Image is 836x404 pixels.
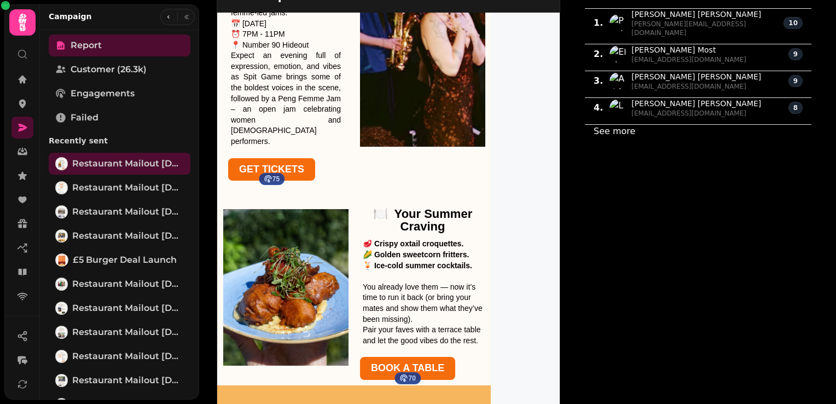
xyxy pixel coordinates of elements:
[788,102,803,114] div: 8
[631,20,777,37] span: [PERSON_NAME][EMAIL_ADDRESS][DOMAIN_NAME]
[231,50,341,147] p: Expect an evening full of expression, emotion, and vibes as Spit Game brings some of the boldest ...
[363,325,483,346] p: Pair your faves with a terrace table and let the good vibes do the rest.
[360,357,455,380] a: BOOK A TABLE
[56,255,67,266] img: £5 Burger Deal Launch
[631,109,761,118] span: [EMAIL_ADDRESS][DOMAIN_NAME]
[72,374,184,387] span: Restaurant Mailout [DATE]
[56,375,67,386] img: Restaurant Mailout June 5th
[72,229,184,243] span: Restaurant Mailout [DATE]
[272,175,280,183] span: 75
[239,164,304,175] span: GET TICKETS
[71,111,98,124] span: Failed
[363,261,472,270] strong: 🍹 Ice-cold summer cocktails.
[49,34,190,56] a: Report
[371,362,444,373] span: BOOK A TABLE
[72,326,184,339] span: Restaurant Mailout [DATE]
[72,157,184,170] span: Restaurant Mailout [DATE]
[56,158,67,169] img: Restaurant Mailout Aug 7th
[72,350,184,363] span: Restaurant Mailout [DATE]
[56,182,67,193] img: Restaurant Mailout July 31st
[49,177,190,199] a: Restaurant Mailout July 31stRestaurant Mailout [DATE]
[631,55,746,64] span: [EMAIL_ADDRESS][DOMAIN_NAME]
[49,11,92,22] h2: Campaign
[363,271,483,325] p: You already love them — now it’s time to run it back (or bring your mates and show them what they...
[631,71,761,82] span: [PERSON_NAME] [PERSON_NAME]
[71,63,147,76] span: Customer (26.3k)
[609,45,627,63] img: Eloise Most
[408,374,415,383] span: 70
[228,158,315,181] a: GET TICKETS
[56,351,67,362] img: Restaurant Mailout June 11th
[72,205,184,218] span: Restaurant Mailout [DATE]
[631,44,746,55] span: [PERSON_NAME] Most
[56,230,67,241] img: Restaurant Mailout July 16th
[609,14,627,32] img: Paul Hunt
[49,201,190,223] a: Restaurant Mailout July 24thRestaurant Mailout [DATE]
[56,279,67,290] img: Restaurant Mailout July 3rd
[49,249,190,271] a: £5 Burger Deal Launch£5 Burger Deal Launch
[49,321,190,343] a: Restaurant Mailout June 19thRestaurant Mailout [DATE]
[631,98,761,109] span: [PERSON_NAME] [PERSON_NAME]
[49,153,190,175] a: Restaurant Mailout Aug 7thRestaurant Mailout [DATE]
[231,29,341,40] p: ⏰ 7PM - 11PM
[363,250,469,259] strong: 🌽 Golden sweetcorn fritters.
[72,278,184,291] span: Restaurant Mailout [DATE]
[373,207,472,233] strong: 🍽️ Your Summer Craving
[594,48,603,61] span: 2 .
[71,39,102,52] span: Report
[49,107,190,129] a: Failed
[49,297,190,319] a: Restaurant Mailout June 26thRestaurant Mailout [DATE]
[56,303,67,314] img: Restaurant Mailout June 26th
[73,253,177,267] span: £5 Burger Deal Launch
[56,327,67,338] img: Restaurant Mailout June 19th
[788,75,803,87] div: 9
[594,74,603,88] span: 3 .
[594,16,603,30] span: 1 .
[49,83,190,105] a: Engagements
[49,225,190,247] a: Restaurant Mailout July 16thRestaurant Mailout [DATE]
[788,48,803,60] div: 9
[49,345,190,367] a: Restaurant Mailout June 11thRestaurant Mailout [DATE]
[631,82,761,91] span: [EMAIL_ADDRESS][DOMAIN_NAME]
[631,9,777,20] span: [PERSON_NAME] [PERSON_NAME]
[71,87,135,100] span: Engagements
[231,40,341,51] p: 📍 Number 90 Hideout
[72,302,184,315] span: Restaurant Mailout [DATE]
[49,131,190,151] p: Recently sent
[783,17,803,29] div: 10
[609,72,627,90] img: Adriana Garcia
[49,59,190,80] a: Customer (26.3k)
[363,239,463,248] strong: 🥩 Crispy oxtail croquettes.
[223,209,349,366] img: Image
[72,181,184,194] span: Restaurant Mailout [DATE]
[56,206,67,217] img: Restaurant Mailout July 24th
[594,101,603,114] span: 4 .
[231,19,341,30] p: 📅 [DATE]
[609,99,627,117] img: Lee Harrison
[594,126,635,136] a: See more
[49,370,190,391] a: Restaurant Mailout June 5thRestaurant Mailout [DATE]
[49,273,190,295] a: Restaurant Mailout July 3rdRestaurant Mailout [DATE]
